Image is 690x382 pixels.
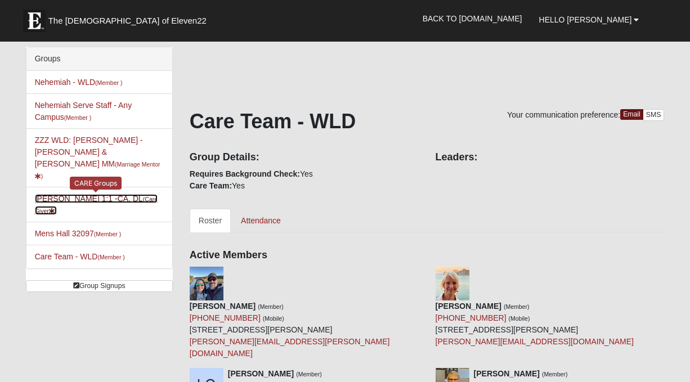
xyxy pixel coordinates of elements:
a: ZZZ WLD: [PERSON_NAME] - [PERSON_NAME] & [PERSON_NAME] MM(Marriage Mentor) [35,136,160,180]
strong: [PERSON_NAME] [436,302,501,311]
a: Care Team - WLD(Member ) [35,252,125,261]
div: Yes Yes [181,143,427,192]
strong: Requires Background Check: [190,169,300,178]
a: Group Signups [26,280,173,292]
span: Hello [PERSON_NAME] [539,15,632,24]
a: [PHONE_NUMBER] [190,313,261,322]
a: [PERSON_NAME][EMAIL_ADDRESS][DOMAIN_NAME] [436,337,634,346]
h4: Active Members [190,249,665,262]
small: (Member ) [97,254,124,260]
a: SMS [643,109,665,121]
h1: Care Team - WLD [190,109,665,133]
small: (Member ) [64,114,91,121]
a: Hello [PERSON_NAME] [531,6,648,34]
h4: Group Details: [190,151,419,164]
small: (Marriage Mentor ) [35,161,160,179]
small: (Member) [258,303,284,310]
a: Nehemiah - WLD(Member ) [35,78,123,87]
a: [PERSON_NAME][EMAIL_ADDRESS][PERSON_NAME][DOMAIN_NAME] [190,337,390,358]
a: [PHONE_NUMBER] [436,313,507,322]
span: The [DEMOGRAPHIC_DATA] of Eleven22 [48,15,207,26]
small: (Mobile) [509,315,530,322]
a: Roster [190,209,231,232]
div: [STREET_ADDRESS][PERSON_NAME] [190,300,419,359]
div: CARE Groups [70,177,122,190]
a: Attendance [232,209,290,232]
a: Back to [DOMAIN_NAME] [414,5,531,33]
a: [PERSON_NAME] 1:1 -CA, DL(Care Giver) [35,194,158,215]
div: [STREET_ADDRESS][PERSON_NAME] [436,300,634,348]
a: The [DEMOGRAPHIC_DATA] of Eleven22 [17,4,243,32]
strong: [PERSON_NAME] [190,302,256,311]
h4: Leaders: [436,151,665,164]
img: Eleven22 logo [23,10,46,32]
strong: Care Team: [190,181,232,190]
small: (Member ) [94,231,121,237]
small: (Mobile) [263,315,284,322]
small: (Member) [504,303,530,310]
a: Nehemiah Serve Staff - Any Campus(Member ) [35,101,132,122]
a: Mens Hall 32097(Member ) [35,229,121,238]
div: Groups [26,47,172,71]
small: (Member ) [95,79,122,86]
span: Your communication preference: [507,110,620,119]
a: Email [620,109,643,120]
